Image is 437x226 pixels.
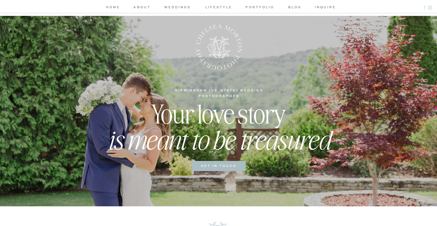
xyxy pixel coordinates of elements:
[80,124,357,156] h2: is meant to be treasured
[132,4,152,11] a: about
[315,4,333,11] a: inquire
[100,98,338,119] h2: Your love story
[155,88,283,94] h1: birmingham [US_STATE] wedding photographer
[105,4,122,11] a: home
[245,4,275,11] a: portfolio
[286,4,304,11] a: blog
[204,4,234,11] a: lifestyle
[195,163,242,169] a: get in touch
[162,4,193,11] a: weddings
